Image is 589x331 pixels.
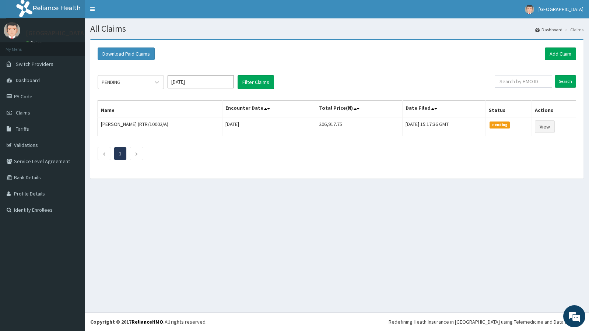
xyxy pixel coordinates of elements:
[222,101,316,117] th: Encounter Date
[16,126,29,132] span: Tariffs
[555,75,576,88] input: Search
[238,75,274,89] button: Filter Claims
[26,40,43,45] a: Online
[486,101,532,117] th: Status
[316,101,402,117] th: Total Price(₦)
[132,318,163,325] a: RelianceHMO
[402,101,486,117] th: Date Filed
[563,27,583,33] li: Claims
[535,120,555,133] a: View
[490,122,510,128] span: Pending
[16,61,53,67] span: Switch Providers
[16,109,30,116] span: Claims
[535,27,562,33] a: Dashboard
[389,318,583,325] div: Redefining Heath Insurance in [GEOGRAPHIC_DATA] using Telemedicine and Data Science!
[525,5,534,14] img: User Image
[402,117,486,136] td: [DATE] 15:17:36 GMT
[102,78,120,86] div: PENDING
[119,150,122,157] a: Page 1 is your current page
[98,47,155,60] button: Download Paid Claims
[26,30,87,36] p: [GEOGRAPHIC_DATA]
[168,75,234,88] input: Select Month and Year
[90,24,583,34] h1: All Claims
[4,22,20,39] img: User Image
[85,312,589,331] footer: All rights reserved.
[316,117,402,136] td: 206,917.75
[539,6,583,13] span: [GEOGRAPHIC_DATA]
[222,117,316,136] td: [DATE]
[495,75,552,88] input: Search by HMO ID
[16,77,40,84] span: Dashboard
[102,150,106,157] a: Previous page
[98,117,222,136] td: [PERSON_NAME] (RTR/10002/A)
[90,318,165,325] strong: Copyright © 2017 .
[98,101,222,117] th: Name
[135,150,138,157] a: Next page
[545,47,576,60] a: Add Claim
[532,101,576,117] th: Actions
